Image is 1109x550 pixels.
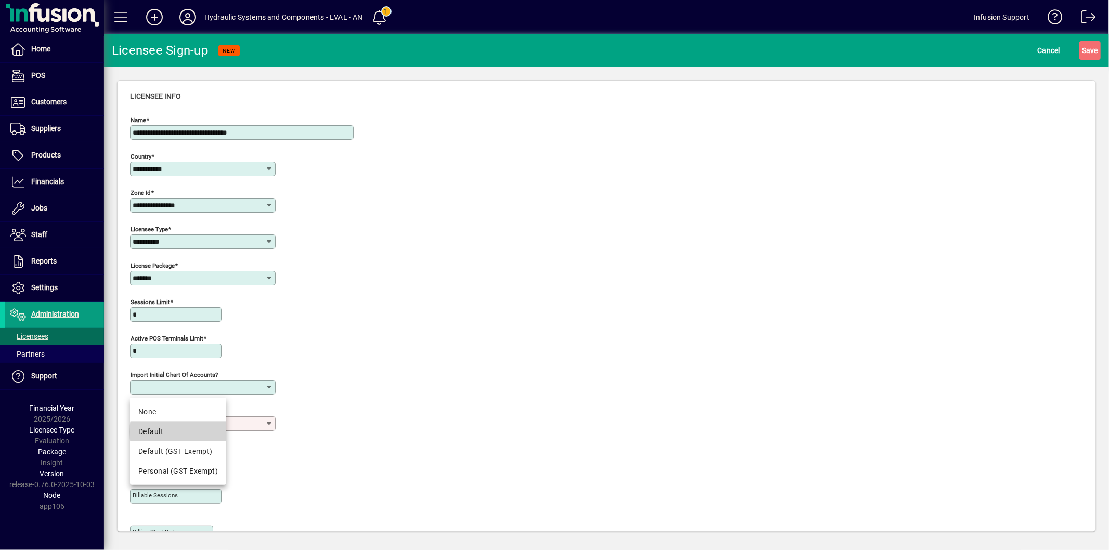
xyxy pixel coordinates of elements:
span: Administration [31,310,79,318]
a: Partners [5,345,104,363]
div: Default (GST Exempt) [138,446,218,457]
a: Financials [5,169,104,195]
span: Financials [31,177,64,186]
a: Jobs [5,195,104,221]
a: Logout [1073,2,1096,36]
a: POS [5,63,104,89]
span: Licensees [10,332,48,341]
span: Reports [31,257,57,265]
div: Licensee Sign-up [112,42,208,59]
div: Personal (GST Exempt) [138,466,218,477]
span: Licensee Info [130,92,181,100]
span: Node [44,491,61,500]
a: Settings [5,275,104,301]
span: Customers [31,98,67,106]
span: None [138,407,218,417]
a: Staff [5,222,104,248]
span: Products [31,151,61,159]
a: Products [5,142,104,168]
mat-option: Default [130,422,226,441]
mat-label: Billable sessions [133,492,178,499]
mat-label: Zone Id [131,189,151,197]
div: Hydraulic Systems and Components - EVAL - AN [204,9,363,25]
div: Infusion Support [974,9,1029,25]
span: POS [31,71,45,80]
mat-label: License Package [131,262,175,269]
mat-option: Default (GST Exempt) [130,441,226,461]
button: Save [1079,41,1101,60]
button: Profile [171,8,204,27]
span: Staff [31,230,47,239]
span: Support [31,372,57,380]
a: Customers [5,89,104,115]
a: Home [5,36,104,62]
span: Cancel [1038,42,1061,59]
span: Financial Year [30,404,75,412]
button: Add [138,8,171,27]
mat-label: Import initial Chart of Accounts? [131,371,218,378]
mat-label: Sessions Limit [131,298,170,306]
a: Knowledge Base [1040,2,1063,36]
span: NEW [223,47,236,54]
span: ave [1082,42,1098,59]
span: Version [40,469,64,478]
mat-label: Active POS Terminals Limit [131,335,203,342]
span: Package [38,448,66,456]
mat-label: Licensee Type [131,226,168,233]
a: Licensees [5,328,104,345]
span: Home [31,45,50,53]
span: Jobs [31,204,47,212]
span: Licensee Type [30,426,75,434]
mat-label: Name [131,116,146,124]
mat-label: Billing start date [133,528,177,535]
mat-label: Country [131,153,151,160]
mat-option: Personal (GST Exempt) [130,461,226,481]
a: Reports [5,248,104,274]
span: S [1082,46,1086,55]
a: Support [5,363,104,389]
button: Cancel [1035,41,1063,60]
div: Default [138,426,218,437]
span: Settings [31,283,58,292]
span: Suppliers [31,124,61,133]
a: Suppliers [5,116,104,142]
span: Partners [10,350,45,358]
